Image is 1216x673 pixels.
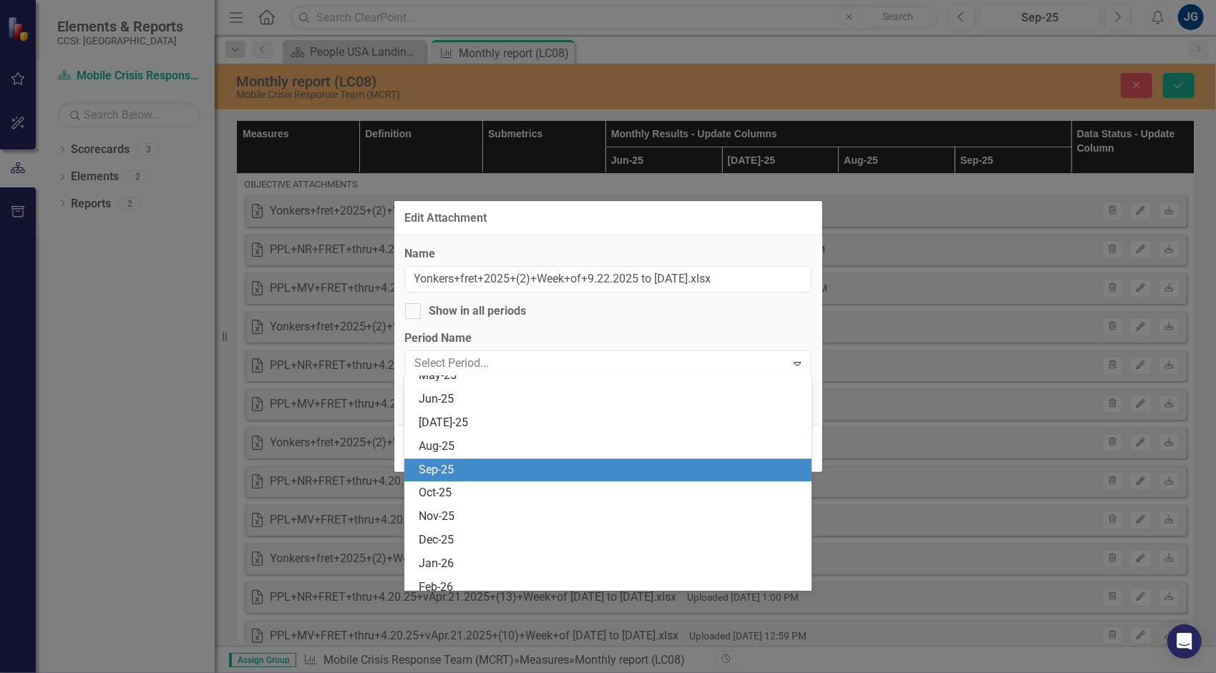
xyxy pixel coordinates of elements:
[405,330,812,347] label: Period Name
[419,579,803,596] div: Feb-26
[419,415,803,431] div: [DATE]-25
[405,246,812,262] label: Name
[419,391,803,408] div: Jun-25
[419,532,803,549] div: Dec-25
[419,485,803,501] div: Oct-25
[419,462,803,478] div: Sep-25
[405,212,487,225] div: Edit Attachment
[419,556,803,572] div: Jan-26
[1167,624,1202,659] div: Open Intercom Messenger
[419,438,803,455] div: Aug-25
[405,266,812,293] input: Name
[419,509,803,525] div: Nov-25
[419,368,803,384] div: May-25
[429,303,527,320] div: Show in all periods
